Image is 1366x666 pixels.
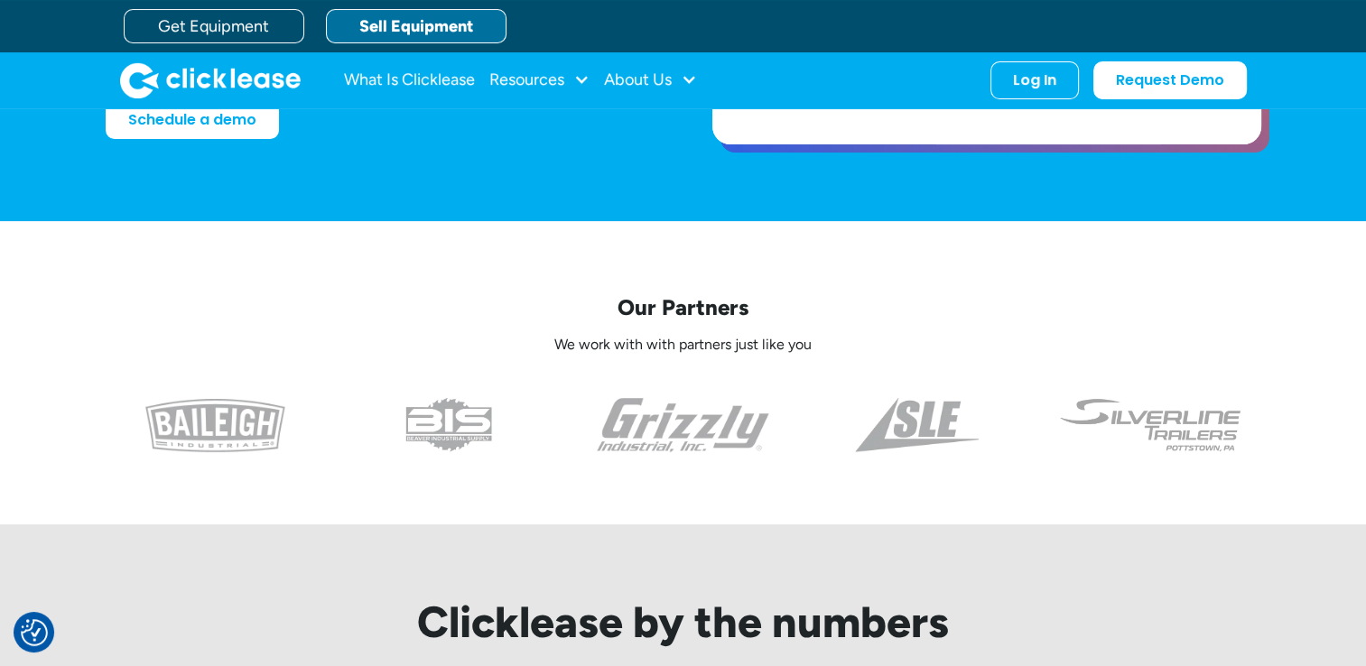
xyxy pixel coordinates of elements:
img: the grizzly industrial inc logo [597,398,769,452]
a: What Is Clicklease [344,62,475,98]
button: Consent Preferences [21,619,48,646]
div: About Us [604,62,697,98]
p: Our Partners [106,293,1261,321]
img: the logo for beaver industrial supply [405,398,492,452]
a: Get Equipment [124,9,304,43]
a: home [120,62,301,98]
a: Sell Equipment [326,9,506,43]
h2: Clicklease by the numbers [337,597,1030,649]
img: Clicklease logo [120,62,301,98]
div: Log In [1013,71,1056,89]
img: undefined [1058,398,1243,452]
img: Revisit consent button [21,619,48,646]
img: baileigh logo [145,398,285,452]
div: Resources [489,62,590,98]
a: Schedule a demo [106,101,279,139]
img: a black and white photo of the side of a triangle [855,398,979,452]
a: Request Demo [1093,61,1247,99]
p: We work with with partners just like you [106,336,1261,355]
